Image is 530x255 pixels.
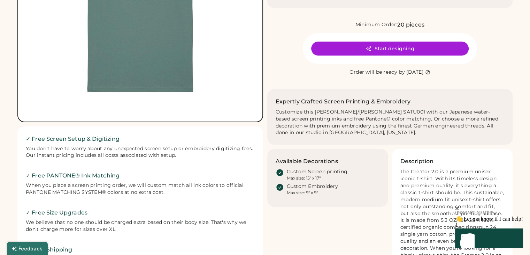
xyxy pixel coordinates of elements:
[276,97,411,106] h2: Expertly Crafted Screen Printing & Embroidery
[400,157,434,166] h3: Description
[26,209,255,217] h2: ✓ Free Size Upgrades
[355,21,398,28] div: Minimum Order:
[406,69,423,76] div: [DATE]
[287,175,321,181] div: Max size: 15" x 17"
[276,109,505,137] div: Customize this [PERSON_NAME]/[PERSON_NAME] SATU001 with our Japanese water-based screen printing ...
[287,183,338,190] div: Custom Embroidery
[26,135,255,143] h2: ✓ Free Screen Setup & Digitizing
[26,172,255,180] h2: ✓ Free PANTONE® Ink Matching
[26,246,255,254] h2: ✓ Free Shipping
[413,165,528,254] iframe: Front Chat
[287,168,348,175] div: Custom Screen printing
[26,219,255,233] div: We believe that no one should be charged extra based on their body size. That's why we don't char...
[26,182,255,196] div: When you place a screen printing order, we will custom match all ink colors to official PANTONE M...
[287,190,318,196] div: Max size: 9" x 9"
[276,157,338,166] h3: Available Decorations
[26,145,255,159] div: You don't have to worry about any unexpected screen setup or embroidery digitizing fees. Our inst...
[350,69,405,76] div: Order will be ready by
[311,42,469,56] button: Start designing
[397,21,424,29] div: 20 pieces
